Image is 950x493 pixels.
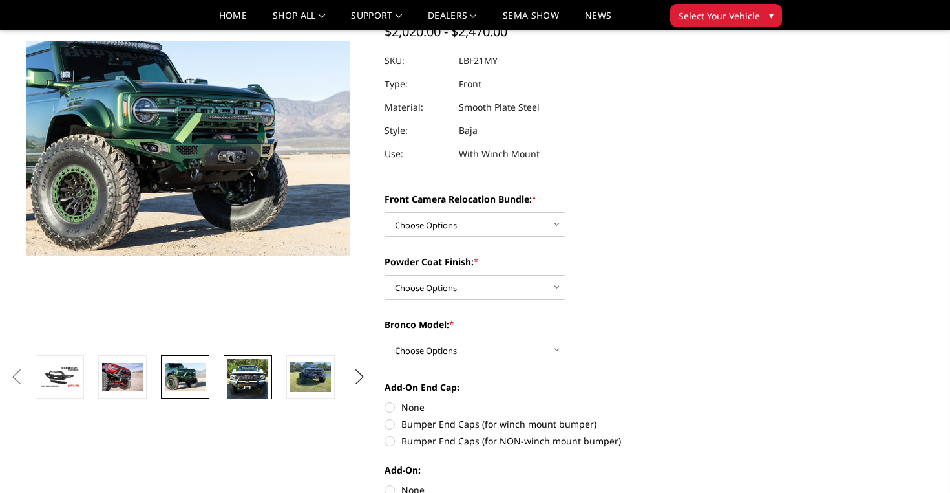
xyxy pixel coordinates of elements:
[351,11,402,30] a: Support
[679,9,760,23] span: Select Your Vehicle
[385,142,449,166] dt: Use:
[350,367,370,387] button: Next
[273,11,325,30] a: shop all
[459,49,498,72] dd: LBF21MY
[165,363,206,390] img: Bronco Baja Front (winch mount)
[385,434,741,448] label: Bumper End Caps (for NON-winch mount bumper)
[385,255,741,268] label: Powder Coat Finish:
[219,11,247,30] a: Home
[385,380,741,394] label: Add-On End Cap:
[6,367,26,387] button: Previous
[385,417,741,431] label: Bumper End Caps (for winch mount bumper)
[459,72,481,96] dd: Front
[670,4,782,27] button: Select Your Vehicle
[39,366,80,388] img: Bodyguard Ford Bronco
[585,11,611,30] a: News
[459,119,478,142] dd: Baja
[385,119,449,142] dt: Style:
[769,8,774,22] span: ▾
[385,72,449,96] dt: Type:
[385,96,449,119] dt: Material:
[385,463,741,477] label: Add-On:
[428,11,477,30] a: Dealers
[385,192,741,206] label: Front Camera Relocation Bundle:
[385,400,741,414] label: None
[503,11,559,30] a: SEMA Show
[385,49,449,72] dt: SKU:
[459,142,540,166] dd: With Winch Mount
[227,359,268,400] img: Bronco Baja Front (winch mount)
[385,318,741,331] label: Bronco Model:
[459,96,540,119] dd: Smooth Plate Steel
[102,363,143,390] img: Bronco Baja Front (winch mount)
[385,23,507,40] span: $2,020.00 - $2,470.00
[290,362,331,392] img: Bronco Baja Front (winch mount)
